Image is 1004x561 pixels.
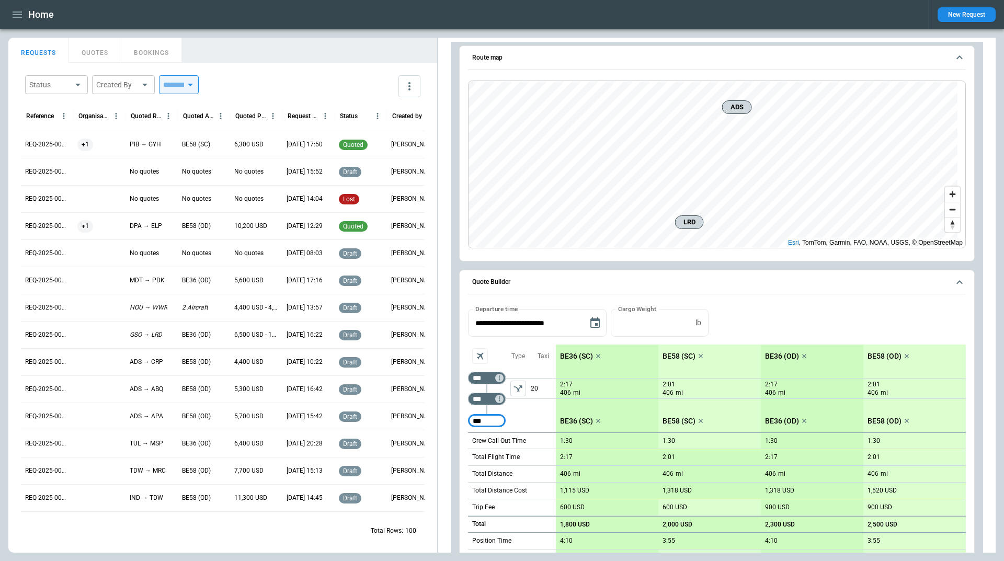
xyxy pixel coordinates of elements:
[57,109,71,123] button: Reference column menu
[573,388,580,397] p: mi
[868,537,880,545] p: 3:55
[560,453,573,461] p: 2:17
[77,131,93,158] span: +1
[130,412,163,421] p: ADS → APA
[663,381,675,388] p: 2:01
[182,385,211,394] p: BE58 (OD)
[162,109,175,123] button: Quoted Route column menu
[391,385,435,394] p: Allen Maki
[560,503,585,511] p: 600 USD
[765,381,778,388] p: 2:17
[663,453,675,461] p: 2:01
[182,276,211,285] p: BE36 (OD)
[468,415,506,427] div: Too short
[234,358,264,367] p: 4,400 USD
[560,521,590,529] p: 1,800 USD
[573,470,580,478] p: mi
[341,331,359,339] span: draft
[391,466,435,475] p: Allen Maki
[765,487,794,495] p: 1,318 USD
[341,413,359,420] span: draft
[468,81,966,249] div: Route map
[288,112,318,120] div: Request Created At (UTC-05:00)
[287,222,323,231] p: 08/22/2025 12:29
[130,303,167,312] p: HOU → WWR
[234,167,264,176] p: No quotes
[663,388,674,397] p: 406
[727,102,747,112] span: ADS
[695,318,701,327] p: lb
[423,109,437,123] button: Created by column menu
[341,495,359,502] span: draft
[778,388,785,397] p: mi
[234,385,264,394] p: 5,300 USD
[182,412,211,421] p: BE58 (OD)
[25,330,69,339] p: REQ-2025-000251
[78,112,109,120] div: Organisation
[29,79,71,90] div: Status
[472,536,511,545] p: Position Time
[318,109,332,123] button: Request Created At (UTC-05:00) column menu
[511,352,525,361] p: Type
[468,46,966,70] button: Route map
[287,276,323,285] p: 08/19/2025 17:16
[663,521,692,529] p: 2,000 USD
[341,223,366,230] span: quoted
[234,466,264,475] p: 7,700 USD
[468,270,966,294] button: Quote Builder
[287,140,323,149] p: 08/22/2025 17:50
[341,386,359,393] span: draft
[130,194,159,203] p: No quotes
[287,494,323,502] p: 07/21/2025 14:45
[182,140,210,149] p: BE58 (SC)
[472,470,512,478] p: Total Distance
[182,167,211,176] p: No quotes
[25,194,69,203] p: REQ-2025-000256
[398,75,420,97] button: more
[560,381,573,388] p: 2:17
[234,140,264,149] p: 6,300 USD
[663,352,695,361] p: BE58 (SC)
[868,352,902,361] p: BE58 (OD)
[510,381,526,396] button: left aligned
[945,202,960,217] button: Zoom out
[287,303,323,312] p: 08/13/2025 13:57
[69,38,121,63] button: QUOTES
[391,494,435,502] p: Ben Gundermann
[130,249,159,258] p: No quotes
[585,313,606,334] button: Choose date, selected date is Aug 25, 2025
[881,388,888,397] p: mi
[25,303,69,312] p: REQ-2025-000252
[868,417,902,426] p: BE58 (OD)
[663,487,692,495] p: 1,318 USD
[765,521,795,529] p: 2,300 USD
[663,437,675,445] p: 1:30
[391,412,435,421] p: Allen Maki
[25,494,69,502] p: REQ-2025-000245
[560,470,571,478] p: 406
[341,359,359,366] span: draft
[287,385,323,394] p: 07/31/2025 16:42
[560,537,573,545] p: 4:10
[472,453,520,462] p: Total Flight Time
[868,437,880,445] p: 1:30
[130,330,162,339] p: GSO → LRD
[765,437,778,445] p: 1:30
[765,352,799,361] p: BE36 (OD)
[25,385,69,394] p: REQ-2025-000249
[287,358,323,367] p: 08/01/2025 10:22
[663,503,687,511] p: 600 USD
[96,79,138,90] div: Created By
[391,249,435,258] p: Ben Gundermann
[676,470,683,478] p: mi
[234,222,267,231] p: 10,200 USD
[538,352,549,361] p: Taxi
[234,330,278,339] p: 6,500 USD - 11,300 USD
[341,277,359,284] span: draft
[266,109,280,123] button: Quoted Price column menu
[765,470,776,478] p: 406
[234,412,264,421] p: 5,700 USD
[287,194,323,203] p: 08/22/2025 14:04
[182,303,208,312] p: 2 Aircraft
[182,358,211,367] p: BE58 (OD)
